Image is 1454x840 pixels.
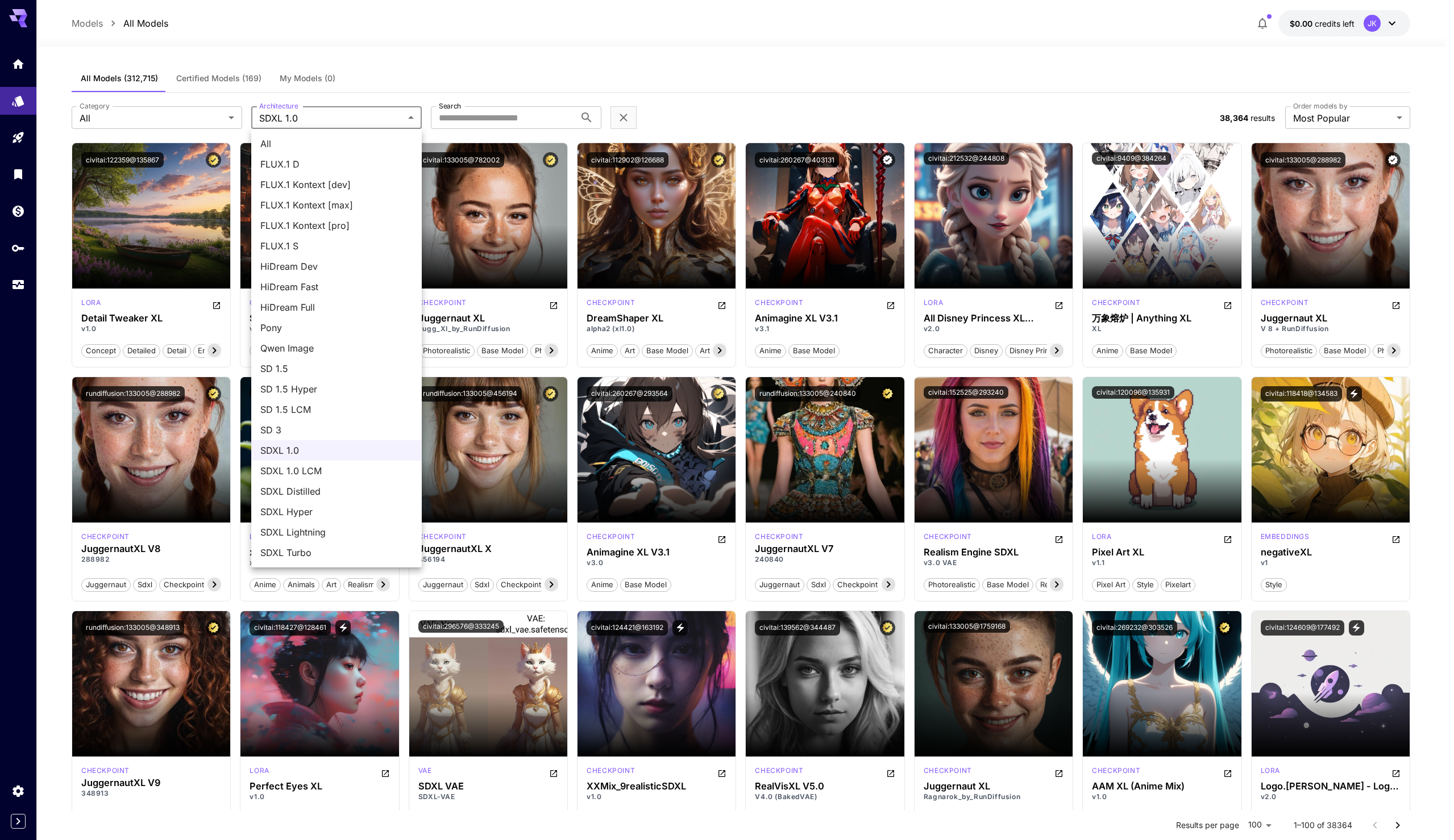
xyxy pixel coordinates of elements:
span: Qwen Image [260,341,413,355]
span: All [260,137,413,151]
span: SDXL 1.0 LCM [260,464,413,478]
span: FLUX.1 S [260,239,413,253]
span: FLUX.1 Kontext [pro] [260,219,413,232]
span: SDXL Distilled [260,484,413,498]
span: HiDream Fast [260,280,413,294]
span: Pony [260,321,413,335]
span: SD 1.5 LCM [260,403,413,416]
span: SD 3 [260,423,413,437]
span: SD 1.5 Hyper [260,382,413,396]
span: FLUX.1 Kontext [max] [260,198,413,212]
span: SDXL Lightning [260,525,413,539]
span: HiDream Dev [260,260,413,273]
span: HiDream Full [260,300,413,314]
span: SD 1.5 [260,362,413,375]
span: SDXL Turbo [260,546,413,559]
span: SDXL Hyper [260,505,413,519]
span: SDXL 1.0 [260,444,413,457]
span: FLUX.1 D [260,157,413,171]
span: FLUX.1 Kontext [dev] [260,178,413,191]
